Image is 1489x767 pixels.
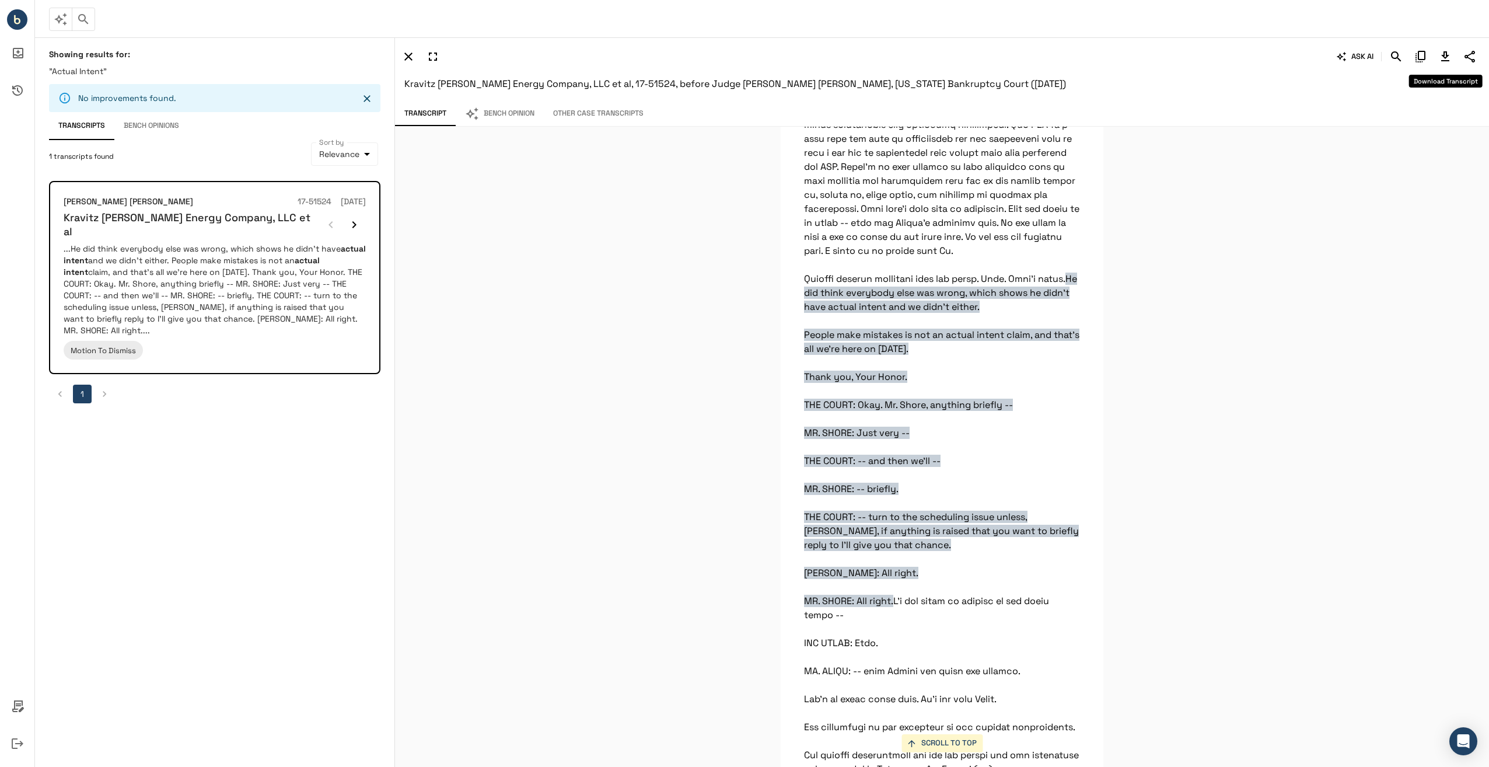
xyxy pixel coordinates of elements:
[1386,47,1406,67] button: Search
[1334,47,1376,67] button: ASK AI
[358,90,376,107] button: Close
[341,196,366,208] h6: [DATE]
[49,385,380,403] nav: pagination navigation
[49,49,380,60] h6: Showing results for:
[298,196,331,208] h6: 17-51524
[544,102,653,126] button: Other Case Transcripts
[456,102,544,126] button: Bench Opinion
[901,734,983,752] button: SCROLL TO TOP
[64,196,193,208] h6: [PERSON_NAME] [PERSON_NAME]
[1435,47,1455,67] button: Download Transcript
[395,102,456,126] button: Transcript
[71,346,136,355] span: Motion To Dismiss
[114,112,188,140] button: Bench Opinions
[64,243,366,336] p: ...He did think everybody else was wrong, which shows he didn't have and we didn't either. People...
[1449,727,1477,755] div: Open Intercom Messenger
[319,137,344,147] label: Sort by
[78,92,176,104] p: No improvements found.
[1411,47,1431,67] button: Copy Citation
[49,65,380,77] p: "Actual Intent"
[49,112,114,140] button: Transcripts
[73,385,92,403] button: page 1
[404,78,1066,90] span: Kravitz [PERSON_NAME] Energy Company, LLC et al, 17-51524, before Judge [PERSON_NAME] [PERSON_NAM...
[49,151,114,163] span: 1 transcripts found
[1409,75,1483,88] div: Download Transcript
[1460,47,1480,67] button: Share Transcript
[64,243,366,266] em: actual intent
[64,211,319,238] h6: Kravitz [PERSON_NAME] Energy Company, LLC et al
[311,142,378,166] div: Relevance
